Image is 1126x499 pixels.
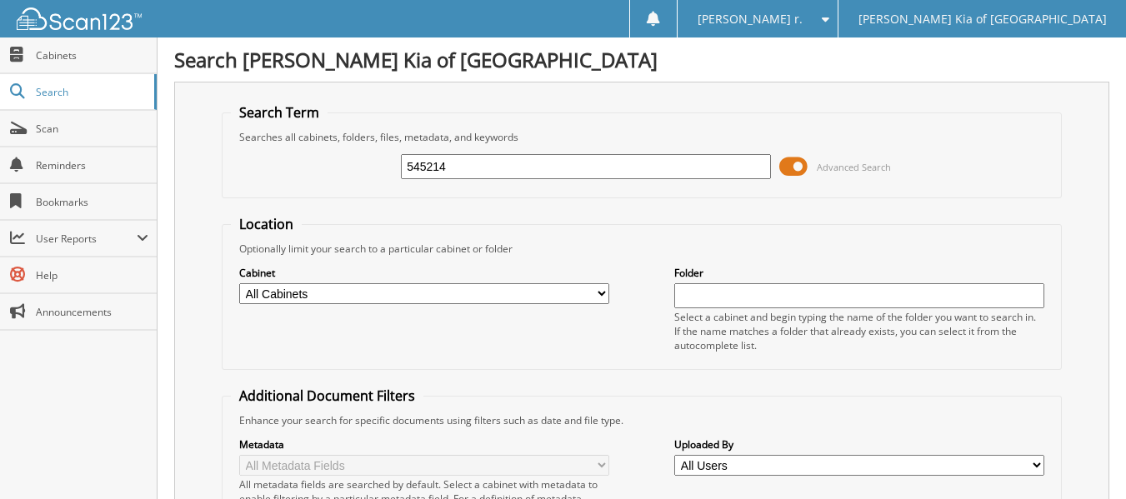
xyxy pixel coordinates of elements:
[698,14,803,24] span: [PERSON_NAME] r.
[674,437,1044,452] label: Uploaded By
[36,158,148,172] span: Reminders
[858,14,1107,24] span: [PERSON_NAME] Kia of [GEOGRAPHIC_DATA]
[239,437,609,452] label: Metadata
[231,242,1053,256] div: Optionally limit your search to a particular cabinet or folder
[231,130,1053,144] div: Searches all cabinets, folders, files, metadata, and keywords
[174,46,1109,73] h1: Search [PERSON_NAME] Kia of [GEOGRAPHIC_DATA]
[231,215,302,233] legend: Location
[36,85,146,99] span: Search
[231,387,423,405] legend: Additional Document Filters
[817,161,891,173] span: Advanced Search
[36,195,148,209] span: Bookmarks
[17,7,142,30] img: scan123-logo-white.svg
[36,122,148,136] span: Scan
[239,266,609,280] label: Cabinet
[231,413,1053,427] div: Enhance your search for specific documents using filters such as date and file type.
[231,103,328,122] legend: Search Term
[36,305,148,319] span: Announcements
[36,268,148,282] span: Help
[674,310,1044,352] div: Select a cabinet and begin typing the name of the folder you want to search in. If the name match...
[36,48,148,62] span: Cabinets
[674,266,1044,280] label: Folder
[36,232,137,246] span: User Reports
